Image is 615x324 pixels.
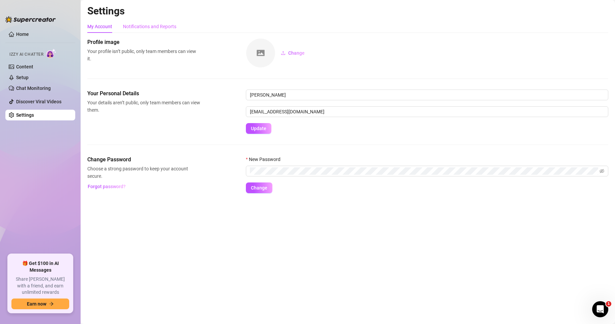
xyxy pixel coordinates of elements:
button: Forgot password? [87,181,126,192]
span: Forgot password? [88,184,126,189]
span: Izzy AI Chatter [9,51,43,58]
button: Change [275,48,310,58]
a: Discover Viral Videos [16,99,61,104]
span: arrow-right [49,302,54,306]
a: Content [16,64,33,69]
span: Share [PERSON_NAME] with a friend, and earn unlimited rewards [11,276,69,296]
a: Setup [16,75,29,80]
img: logo-BBDzfeDw.svg [5,16,56,23]
span: 🎁 Get $100 in AI Messages [11,260,69,273]
button: Earn nowarrow-right [11,299,69,309]
a: Chat Monitoring [16,86,51,91]
span: Change [288,50,305,56]
span: Earn now [27,301,46,307]
span: Update [251,126,266,131]
a: Home [16,32,29,37]
input: Enter name [246,90,608,100]
span: eye-invisible [600,169,604,173]
h2: Settings [87,5,608,17]
span: 1 [606,301,611,307]
button: Update [246,123,271,134]
input: New Password [250,167,598,175]
iframe: Intercom live chat [592,301,608,317]
input: Enter new email [246,106,608,117]
a: Settings [16,112,34,118]
label: New Password [246,156,285,163]
span: Your profile isn’t public, only team members can view it. [87,48,200,62]
img: AI Chatter [46,49,56,58]
button: Change [246,182,272,193]
div: Notifications and Reports [123,23,176,30]
span: Change Password [87,156,200,164]
span: Your details aren’t public, only team members can view them. [87,99,200,114]
span: Profile image [87,38,200,46]
img: square-placeholder.png [246,39,275,67]
span: upload [281,51,285,55]
span: Choose a strong password to keep your account secure. [87,165,200,180]
span: Change [251,185,267,191]
div: My Account [87,23,112,30]
span: Your Personal Details [87,90,200,98]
